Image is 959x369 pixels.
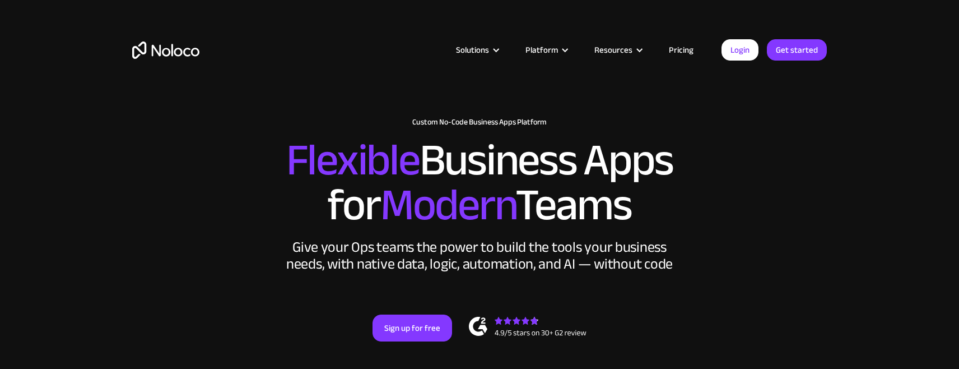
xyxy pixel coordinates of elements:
div: Resources [594,43,632,57]
a: Login [721,39,758,61]
a: Get started [767,39,827,61]
a: Sign up for free [373,315,452,342]
a: home [132,41,199,59]
div: Platform [525,43,558,57]
a: Pricing [655,43,707,57]
div: Resources [580,43,655,57]
h1: Custom No-Code Business Apps Platform [132,118,827,127]
div: Solutions [442,43,511,57]
h2: Business Apps for Teams [132,138,827,228]
div: Platform [511,43,580,57]
span: Modern [380,163,515,247]
div: Solutions [456,43,489,57]
div: Give your Ops teams the power to build the tools your business needs, with native data, logic, au... [283,239,676,273]
span: Flexible [286,118,420,202]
